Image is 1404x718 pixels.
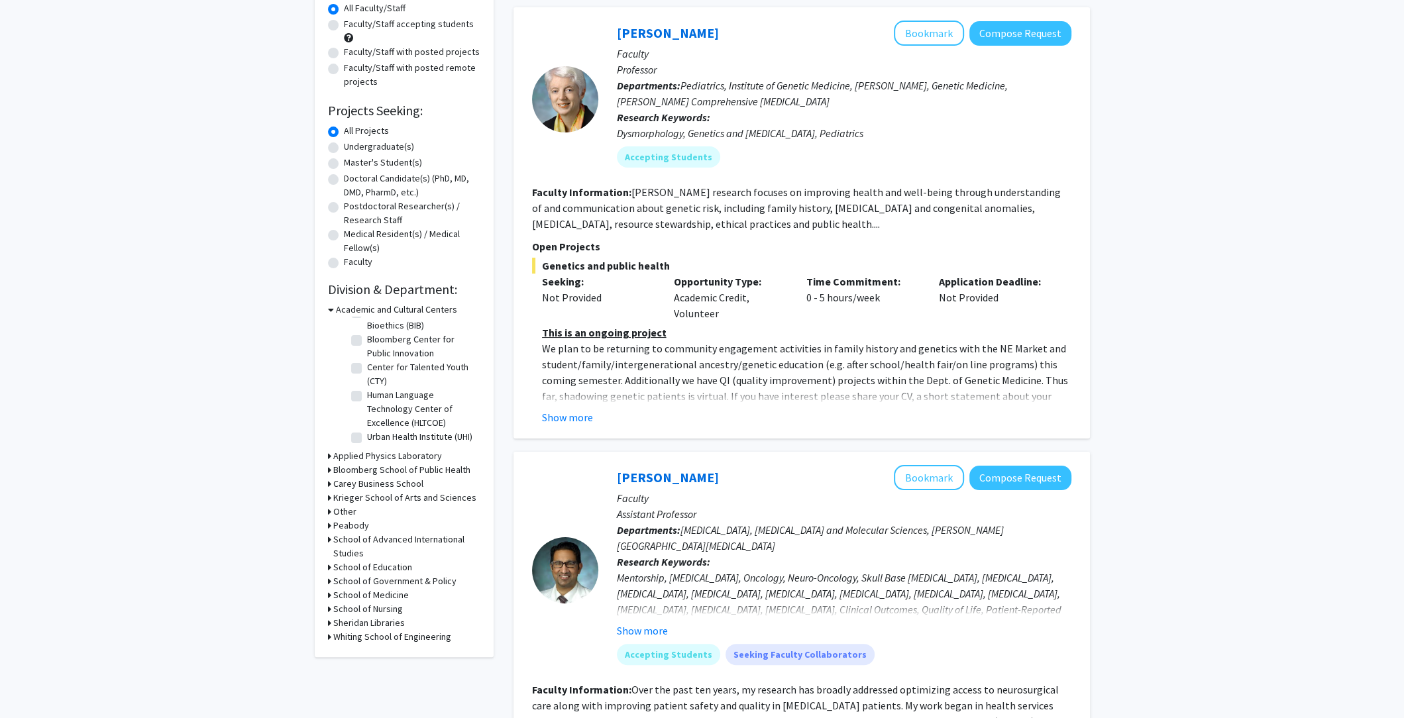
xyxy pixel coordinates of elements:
[542,326,667,339] u: This is an ongoing project
[542,409,593,425] button: Show more
[344,255,372,269] label: Faculty
[344,61,480,89] label: Faculty/Staff with posted remote projects
[333,477,423,491] h3: Carey Business School
[796,274,929,321] div: 0 - 5 hours/week
[617,644,720,665] mat-chip: Accepting Students
[344,1,405,15] label: All Faculty/Staff
[617,469,719,486] a: [PERSON_NAME]
[617,62,1071,77] p: Professor
[333,588,409,602] h3: School of Medicine
[617,570,1071,665] div: Mentorship, [MEDICAL_DATA], Oncology, Neuro-Oncology, Skull Base [MEDICAL_DATA], [MEDICAL_DATA], ...
[542,289,655,305] div: Not Provided
[617,146,720,168] mat-chip: Accepting Students
[328,103,480,119] h2: Projects Seeking:
[333,602,403,616] h3: School of Nursing
[664,274,796,321] div: Academic Credit, Volunteer
[617,111,710,124] b: Research Keywords:
[344,124,389,138] label: All Projects
[617,490,1071,506] p: Faculty
[617,79,1008,108] span: Pediatrics, Institute of Genetic Medicine, [PERSON_NAME], Genetic Medicine, [PERSON_NAME] Compreh...
[806,274,919,289] p: Time Commitment:
[344,17,474,31] label: Faculty/Staff accepting students
[333,491,476,505] h3: Krieger School of Arts and Sciences
[532,185,631,199] b: Faculty Information:
[532,185,1061,231] fg-read-more: [PERSON_NAME] research focuses on improving health and well-being through understanding of and co...
[617,125,1071,141] div: Dysmorphology, Genetics and [MEDICAL_DATA], Pediatrics
[939,274,1052,289] p: Application Deadline:
[617,79,680,92] b: Departments:
[333,505,356,519] h3: Other
[929,274,1061,321] div: Not Provided
[969,466,1071,490] button: Compose Request to Raj Mukherjee
[333,574,457,588] h3: School of Government & Policy
[617,46,1071,62] p: Faculty
[344,199,480,227] label: Postdoctoral Researcher(s) / Research Staff
[617,506,1071,522] p: Assistant Professor
[542,274,655,289] p: Seeking:
[617,25,719,41] a: [PERSON_NAME]
[617,555,710,568] b: Research Keywords:
[969,21,1071,46] button: Compose Request to Joann Bodurtha
[336,303,457,317] h3: Academic and Cultural Centers
[617,523,1004,552] span: [MEDICAL_DATA], [MEDICAL_DATA] and Molecular Sciences, [PERSON_NAME][GEOGRAPHIC_DATA][MEDICAL_DATA]
[532,683,631,696] b: Faculty Information:
[10,658,56,708] iframe: Chat
[617,623,668,639] button: Show more
[367,430,472,444] label: Urban Health Institute (UHI)
[344,45,480,59] label: Faculty/Staff with posted projects
[532,238,1071,254] p: Open Projects
[333,463,470,477] h3: Bloomberg School of Public Health
[894,465,964,490] button: Add Raj Mukherjee to Bookmarks
[367,333,477,360] label: Bloomberg Center for Public Innovation
[894,21,964,46] button: Add Joann Bodurtha to Bookmarks
[333,519,369,533] h3: Peabody
[674,274,786,289] p: Opportunity Type:
[328,282,480,297] h2: Division & Department:
[367,388,477,430] label: Human Language Technology Center of Excellence (HLTCOE)
[344,140,414,154] label: Undergraduate(s)
[344,172,480,199] label: Doctoral Candidate(s) (PhD, MD, DMD, PharmD, etc.)
[333,616,405,630] h3: Sheridan Libraries
[617,523,680,537] b: Departments:
[333,533,480,560] h3: School of Advanced International Studies
[367,305,477,333] label: Berman Institute of Bioethics (BIB)
[333,560,412,574] h3: School of Education
[367,360,477,388] label: Center for Talented Youth (CTY)
[333,630,451,644] h3: Whiting School of Engineering
[542,340,1071,436] p: We plan to be returning to community engagement activities in family history and genetics with th...
[726,644,875,665] mat-chip: Seeking Faculty Collaborators
[344,156,422,170] label: Master's Student(s)
[333,449,442,463] h3: Applied Physics Laboratory
[532,258,1071,274] span: Genetics and public health
[344,227,480,255] label: Medical Resident(s) / Medical Fellow(s)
